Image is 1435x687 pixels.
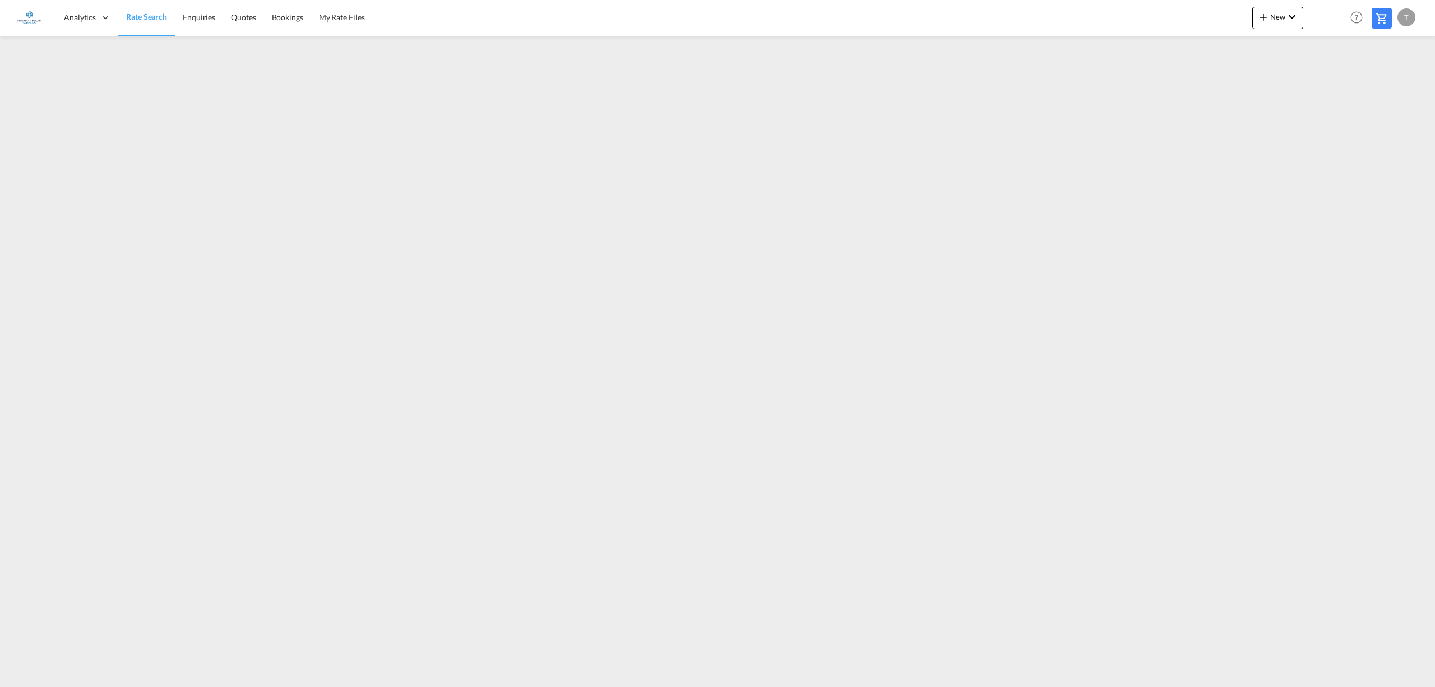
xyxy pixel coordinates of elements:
[1257,10,1270,24] md-icon: icon-plus 400-fg
[272,12,303,22] span: Bookings
[17,5,42,30] img: 6a2c35f0b7c411ef99d84d375d6e7407.jpg
[64,12,96,23] span: Analytics
[319,12,365,22] span: My Rate Files
[1347,8,1372,28] div: Help
[1257,12,1299,21] span: New
[1285,10,1299,24] md-icon: icon-chevron-down
[231,12,256,22] span: Quotes
[1397,8,1415,26] div: T
[126,12,167,21] span: Rate Search
[1252,7,1303,29] button: icon-plus 400-fgNewicon-chevron-down
[183,12,215,22] span: Enquiries
[1347,8,1366,27] span: Help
